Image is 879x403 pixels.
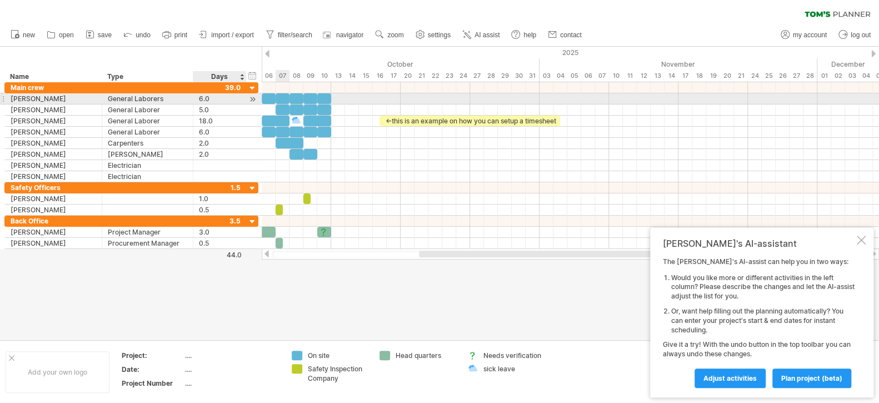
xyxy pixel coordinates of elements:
div: Procurement Manager [108,238,187,248]
div: Tuesday, 21 October 2025 [414,70,428,82]
div: October 2025 [220,58,540,70]
div: [PERSON_NAME] [11,205,96,215]
div: Friday, 28 November 2025 [803,70,817,82]
a: undo [121,28,154,42]
div: [PERSON_NAME] [11,105,96,115]
div: Thursday, 9 October 2025 [303,70,317,82]
span: filter/search [278,31,312,39]
div: Friday, 10 October 2025 [317,70,331,82]
div: Friday, 7 November 2025 [595,70,609,82]
div: Project: [122,351,183,360]
div: Project Manager [108,227,187,237]
div: .... [185,351,278,360]
div: Monday, 1 December 2025 [817,70,831,82]
div: General Laborers [108,93,187,104]
div: 1.0 [199,193,241,204]
div: Type [107,71,187,82]
a: zoom [372,28,407,42]
div: General Laborer [108,116,187,126]
div: [PERSON_NAME] [11,171,96,182]
div: Days [193,71,246,82]
span: settings [428,31,451,39]
a: filter/search [263,28,316,42]
div: 18.0 [199,116,241,126]
a: my account [778,28,830,42]
span: my account [793,31,827,39]
span: print [174,31,187,39]
div: Thursday, 20 November 2025 [720,70,734,82]
div: scroll to activity [247,93,258,105]
div: The [PERSON_NAME]'s AI-assist can help you in two ways: Give it a try! With the undo button in th... [663,257,855,387]
div: Safety Officers [11,182,96,193]
div: <-this is an example on how you can setup a timesheet [379,116,560,126]
div: General Laborer [108,105,187,115]
div: Wednesday, 5 November 2025 [567,70,581,82]
div: Monday, 3 November 2025 [540,70,553,82]
div: Wednesday, 12 November 2025 [637,70,651,82]
div: Friday, 24 October 2025 [456,70,470,82]
a: navigator [321,28,367,42]
div: Thursday, 6 November 2025 [581,70,595,82]
li: Would you like more or different activities in the left column? Please describe the changes and l... [671,273,855,301]
a: open [44,28,77,42]
span: log out [851,31,871,39]
span: help [523,31,536,39]
a: help [508,28,540,42]
span: Adjust activities [703,374,757,382]
div: Monday, 20 October 2025 [401,70,414,82]
div: Main crew [11,82,96,93]
a: log out [836,28,874,42]
div: Friday, 21 November 2025 [734,70,748,82]
div: November 2025 [540,58,817,70]
div: Friday, 17 October 2025 [387,70,401,82]
li: Or, want help filling out the planning automatically? You can enter your project's start & end da... [671,307,855,335]
div: Wednesday, 29 October 2025 [498,70,512,82]
div: Wednesday, 22 October 2025 [428,70,442,82]
div: [PERSON_NAME] [108,149,187,160]
div: Thursday, 16 October 2025 [373,70,387,82]
a: Adjust activities [695,369,766,388]
div: [PERSON_NAME] [11,160,96,171]
div: [PERSON_NAME]'s AI-assistant [663,238,855,249]
a: print [159,28,191,42]
div: Project Number [122,379,183,388]
div: Wednesday, 26 November 2025 [776,70,790,82]
div: Needs verification [483,351,544,360]
a: settings [413,28,454,42]
span: open [59,31,74,39]
div: [PERSON_NAME] [11,227,96,237]
span: undo [136,31,151,39]
div: 0.5 [199,238,241,248]
div: Electrician [108,160,187,171]
div: Head quarters [396,351,456,360]
a: new [8,28,38,42]
div: Back Office [11,216,96,226]
div: Wednesday, 8 October 2025 [289,70,303,82]
div: Friday, 14 November 2025 [665,70,678,82]
span: save [98,31,112,39]
div: 3.0 [199,227,241,237]
div: 44.0 [194,251,242,259]
div: Wednesday, 3 December 2025 [845,70,859,82]
div: Thursday, 13 November 2025 [651,70,665,82]
div: 5.0 [199,105,241,115]
div: Electrician [108,171,187,182]
div: Date: [122,365,183,374]
div: Thursday, 23 October 2025 [442,70,456,82]
div: Tuesday, 2 December 2025 [831,70,845,82]
div: [PERSON_NAME] [11,193,96,204]
div: Tuesday, 25 November 2025 [762,70,776,82]
div: Wednesday, 15 October 2025 [359,70,373,82]
div: General Laborer [108,127,187,137]
div: Safety Inspection Company [308,364,368,383]
a: import / export [196,28,257,42]
div: .... [185,365,278,374]
div: Monday, 27 October 2025 [470,70,484,82]
div: Monday, 6 October 2025 [262,70,276,82]
span: contact [560,31,582,39]
div: 2.0 [199,138,241,148]
span: plan project (beta) [781,374,842,382]
div: Monday, 24 November 2025 [748,70,762,82]
div: 6.0 [199,93,241,104]
div: [PERSON_NAME] [11,116,96,126]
